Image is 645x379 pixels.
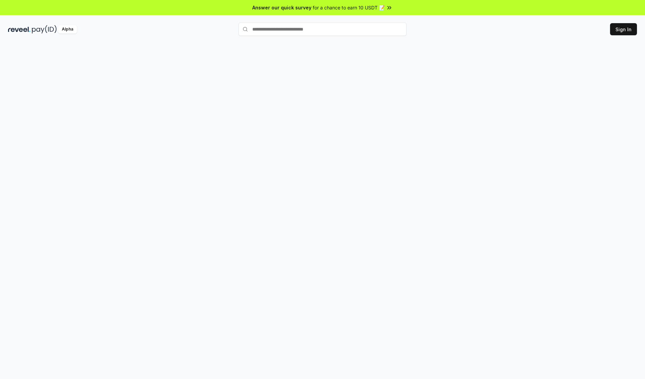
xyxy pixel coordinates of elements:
span: for a chance to earn 10 USDT 📝 [313,4,385,11]
div: Alpha [58,25,77,34]
button: Sign In [610,23,637,35]
img: reveel_dark [8,25,31,34]
span: Answer our quick survey [252,4,311,11]
img: pay_id [32,25,57,34]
